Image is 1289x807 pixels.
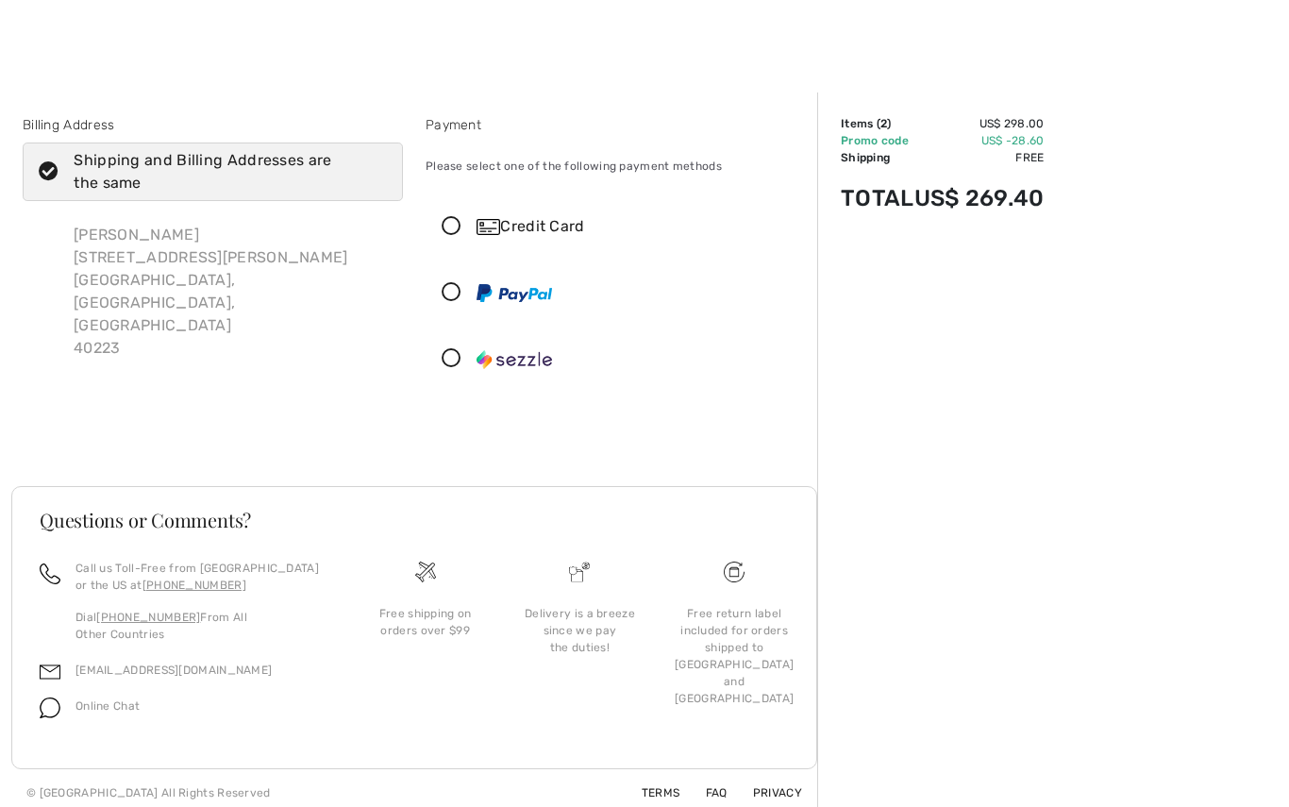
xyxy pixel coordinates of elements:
[142,579,246,592] a: [PHONE_NUMBER]
[59,209,403,375] div: [PERSON_NAME] [STREET_ADDRESS][PERSON_NAME] [GEOGRAPHIC_DATA], [GEOGRAPHIC_DATA], [GEOGRAPHIC_DAT...
[914,115,1045,132] td: US$ 298.00
[619,786,680,799] a: Terms
[26,784,271,801] div: © [GEOGRAPHIC_DATA] All Rights Reserved
[75,609,326,643] p: Dial From All Other Countries
[841,149,914,166] td: Shipping
[880,117,887,130] span: 2
[724,562,745,582] img: Free shipping on orders over $99
[477,284,552,302] img: PayPal
[914,166,1045,230] td: US$ 269.40
[477,219,500,235] img: Credit Card
[672,605,796,707] div: Free return label included for orders shipped to [GEOGRAPHIC_DATA] and [GEOGRAPHIC_DATA]
[426,115,806,135] div: Payment
[730,786,802,799] a: Privacy
[841,132,914,149] td: Promo code
[96,611,200,624] a: [PHONE_NUMBER]
[426,143,806,190] div: Please select one of the following payment methods
[40,662,60,682] img: email
[40,563,60,584] img: call
[914,132,1045,149] td: US$ -28.60
[683,786,728,799] a: FAQ
[477,350,552,369] img: Sezzle
[841,166,914,230] td: Total
[363,605,488,639] div: Free shipping on orders over $99
[569,562,590,582] img: Delivery is a breeze since we pay the duties!
[40,511,789,530] h3: Questions or Comments?
[75,560,326,594] p: Call us Toll-Free from [GEOGRAPHIC_DATA] or the US at
[477,215,793,238] div: Credit Card
[518,605,643,656] div: Delivery is a breeze since we pay the duties!
[914,149,1045,166] td: Free
[841,115,914,132] td: Items ( )
[23,115,403,135] div: Billing Address
[74,149,375,194] div: Shipping and Billing Addresses are the same
[415,562,436,582] img: Free shipping on orders over $99
[75,699,140,713] span: Online Chat
[75,664,272,677] a: [EMAIL_ADDRESS][DOMAIN_NAME]
[40,698,60,718] img: chat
